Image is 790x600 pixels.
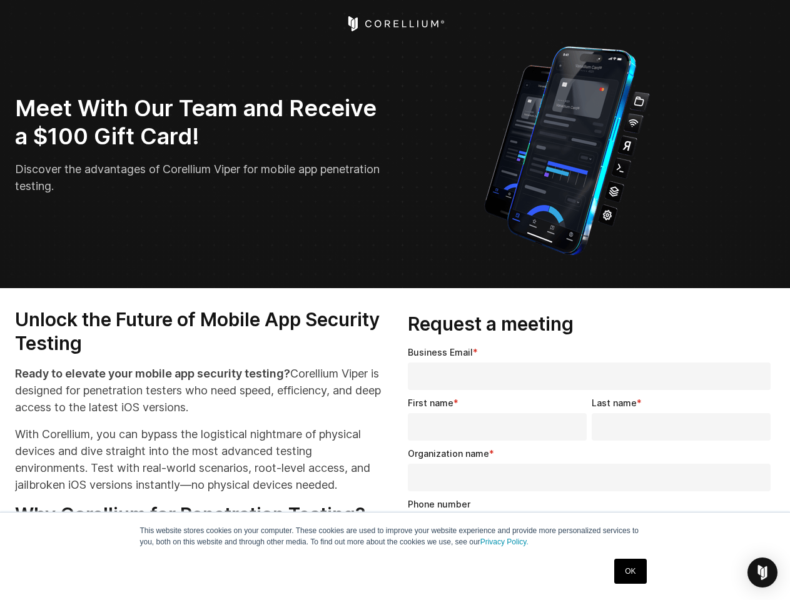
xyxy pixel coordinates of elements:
a: OK [614,559,646,584]
div: Open Intercom Messenger [747,557,777,587]
p: Corellium Viper is designed for penetration testers who need speed, efficiency, and deep access t... [15,365,383,416]
span: Business Email [408,347,473,357]
h3: Unlock the Future of Mobile App Security Testing [15,308,383,355]
strong: Ready to elevate your mobile app security testing? [15,367,290,380]
span: Organization name [408,448,489,459]
span: First name [408,397,453,408]
a: Corellium Home [345,16,445,31]
h2: Meet With Our Team and Receive a $100 Gift Card! [15,94,387,151]
span: Phone number [408,499,470,509]
span: Discover the advantages of Corellium Viper for mobile app penetration testing. [15,162,380,192]
p: With Corellium, you can bypass the logistical nightmare of physical devices and dive straight int... [15,426,383,493]
h3: Why Corellium for Penetration Testing? [15,503,383,527]
p: This website stores cookies on your computer. These cookies are used to improve your website expe... [140,525,651,547]
span: Last name [592,397,637,408]
img: Corellium_VIPER_Hero_1_1x [473,40,661,258]
h3: Request a meeting [408,312,776,336]
a: Privacy Policy. [480,537,529,546]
